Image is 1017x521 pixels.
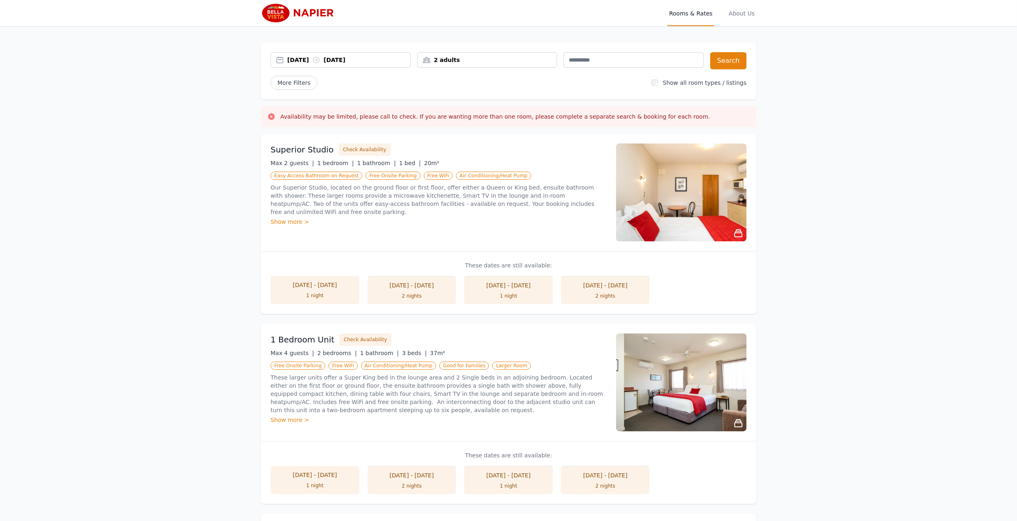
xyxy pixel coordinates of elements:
div: 2 nights [569,293,642,299]
p: These larger units offer a Super King bed in the lounge area and 2 Single beds in an adjoining be... [271,373,606,414]
span: 2 bedrooms | [317,350,357,356]
span: More Filters [271,76,317,90]
div: [DATE] - [DATE] [279,281,351,289]
span: Air Conditioning/Heat Pump [361,362,436,370]
h3: 1 Bedroom Unit [271,334,335,345]
span: Free Onsite Parking [365,172,420,180]
button: Search [710,52,746,69]
div: [DATE] - [DATE] [472,281,545,289]
div: 2 nights [376,483,448,489]
div: 2 nights [376,293,448,299]
div: [DATE] - [DATE] [376,471,448,479]
div: [DATE] - [DATE] [569,281,642,289]
button: Check Availability [339,333,392,346]
div: [DATE] - [DATE] [279,471,351,479]
p: These dates are still available: [271,261,746,269]
button: Check Availability [339,143,391,156]
span: Max 2 guests | [271,160,314,166]
span: Easy Access Bathroom on Request [271,172,362,180]
p: These dates are still available: [271,451,746,459]
span: 20m² [424,160,439,166]
h3: Superior Studio [271,144,334,155]
span: 3 beds | [402,350,427,356]
div: 2 adults [418,56,557,64]
div: [DATE] - [DATE] [569,471,642,479]
div: 1 night [279,482,351,489]
div: 1 night [279,292,351,299]
span: Max 4 guests | [271,350,314,356]
span: 1 bed | [399,160,420,166]
div: 1 night [472,483,545,489]
span: 1 bathroom | [360,350,399,356]
span: Free WiFi [424,172,453,180]
div: Show more > [271,218,606,226]
span: Free WiFi [328,362,358,370]
span: Good for Families [439,362,489,370]
label: Show all room types / listings [663,79,746,86]
span: Free Onsite Parking [271,362,325,370]
p: Our Superior Studio, located on the ground floor or first floor, offer either a Queen or King bed... [271,183,606,216]
img: Bella Vista Napier [261,3,339,23]
span: 37m² [430,350,445,356]
h3: Availability may be limited, please call to check. If you are wanting more than one room, please ... [280,113,710,121]
div: [DATE] - [DATE] [472,471,545,479]
span: 1 bathroom | [357,160,396,166]
span: Larger Room [492,362,531,370]
span: Air Conditioning/Heat Pump [456,172,531,180]
div: [DATE] [DATE] [287,56,410,64]
div: [DATE] - [DATE] [376,281,448,289]
span: 1 bedroom | [317,160,354,166]
div: Show more > [271,416,606,424]
div: 1 night [472,293,545,299]
div: 2 nights [569,483,642,489]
